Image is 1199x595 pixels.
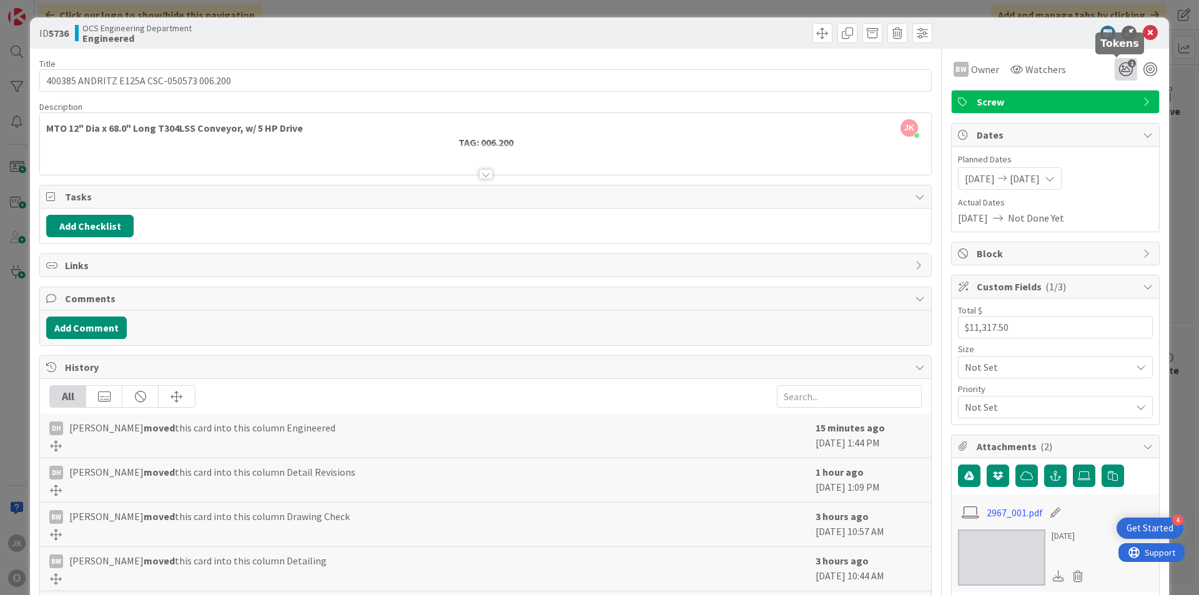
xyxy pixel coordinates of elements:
[977,439,1137,454] span: Attachments
[971,62,999,77] span: Owner
[816,554,869,567] b: 3 hours ago
[1100,37,1139,49] h5: Tokens
[49,421,63,435] div: DH
[1117,518,1183,539] div: Open Get Started checklist, remaining modules: 4
[39,101,82,112] span: Description
[69,465,355,479] span: [PERSON_NAME] this card into this column Detail Revisions
[82,33,192,43] b: Engineered
[458,136,513,149] strong: TAG: 006.200
[816,510,869,523] b: 3 hours ago
[1128,59,1136,67] span: 1
[977,246,1137,261] span: Block
[46,122,303,134] strong: MTO 12" Dia x 68.0" Long T304LSS Conveyor, w/ 5 HP Drive
[46,317,127,339] button: Add Comment
[977,279,1137,294] span: Custom Fields
[816,509,922,540] div: [DATE] 10:57 AM
[144,510,175,523] b: moved
[816,466,864,478] b: 1 hour ago
[39,26,69,41] span: ID
[958,196,1153,209] span: Actual Dates
[49,510,63,524] div: BW
[1040,440,1052,453] span: ( 2 )
[987,505,1043,520] a: 2967_001.pdf
[958,210,988,225] span: [DATE]
[1172,514,1183,526] div: 4
[49,27,69,39] b: 5736
[816,421,885,434] b: 15 minutes ago
[46,215,134,237] button: Add Checklist
[144,421,175,434] b: moved
[954,62,969,77] div: BW
[958,305,982,316] label: Total $
[816,420,922,451] div: [DATE] 1:44 PM
[50,386,86,407] div: All
[39,58,56,69] label: Title
[49,466,63,479] div: DH
[144,554,175,567] b: moved
[1008,210,1064,225] span: Not Done Yet
[65,258,909,273] span: Links
[977,127,1137,142] span: Dates
[816,465,922,496] div: [DATE] 1:09 PM
[816,553,922,584] div: [DATE] 10:44 AM
[977,94,1137,109] span: Screw
[900,119,918,137] span: JK
[39,69,932,92] input: type card name here...
[26,2,57,17] span: Support
[958,345,1153,353] div: Size
[777,385,922,408] input: Search...
[958,385,1153,393] div: Priority
[1052,568,1065,584] div: Download
[144,466,175,478] b: moved
[1052,529,1088,543] div: [DATE]
[65,360,909,375] span: History
[82,23,192,33] span: OCS Engineering Department
[69,420,335,435] span: [PERSON_NAME] this card into this column Engineered
[965,358,1125,376] span: Not Set
[1025,62,1066,77] span: Watchers
[958,153,1153,166] span: Planned Dates
[49,554,63,568] div: BW
[1127,522,1173,534] div: Get Started
[65,189,909,204] span: Tasks
[965,398,1125,416] span: Not Set
[1010,171,1040,186] span: [DATE]
[65,291,909,306] span: Comments
[1045,280,1066,293] span: ( 1/3 )
[965,171,995,186] span: [DATE]
[69,553,327,568] span: [PERSON_NAME] this card into this column Detailing
[69,509,350,524] span: [PERSON_NAME] this card into this column Drawing Check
